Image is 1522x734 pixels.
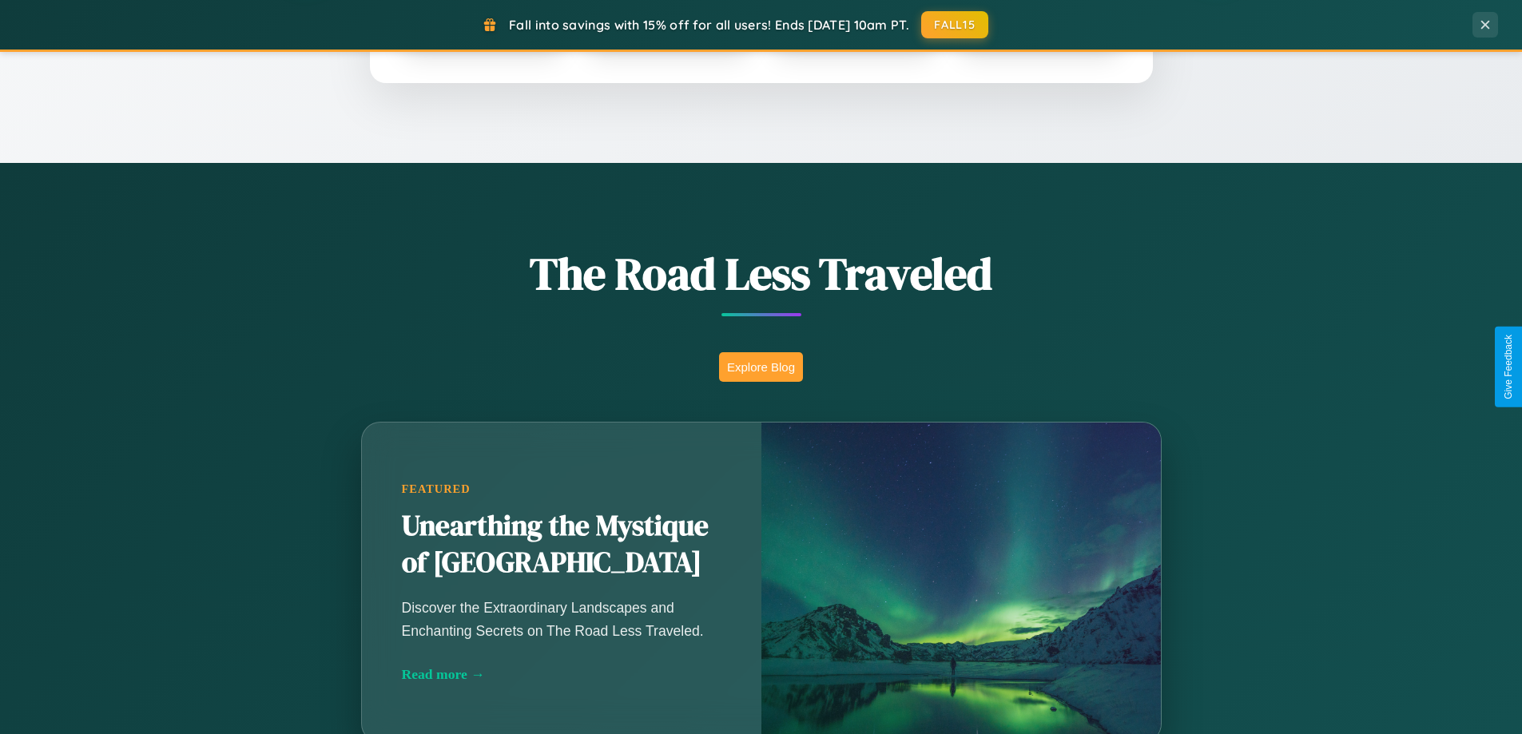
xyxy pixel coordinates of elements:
button: Explore Blog [719,352,803,382]
button: FALL15 [921,11,988,38]
p: Discover the Extraordinary Landscapes and Enchanting Secrets on The Road Less Traveled. [402,597,721,641]
div: Give Feedback [1503,335,1514,399]
h2: Unearthing the Mystique of [GEOGRAPHIC_DATA] [402,508,721,581]
div: Featured [402,482,721,496]
h1: The Road Less Traveled [282,243,1241,304]
span: Fall into savings with 15% off for all users! Ends [DATE] 10am PT. [509,17,909,33]
div: Read more → [402,666,721,683]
